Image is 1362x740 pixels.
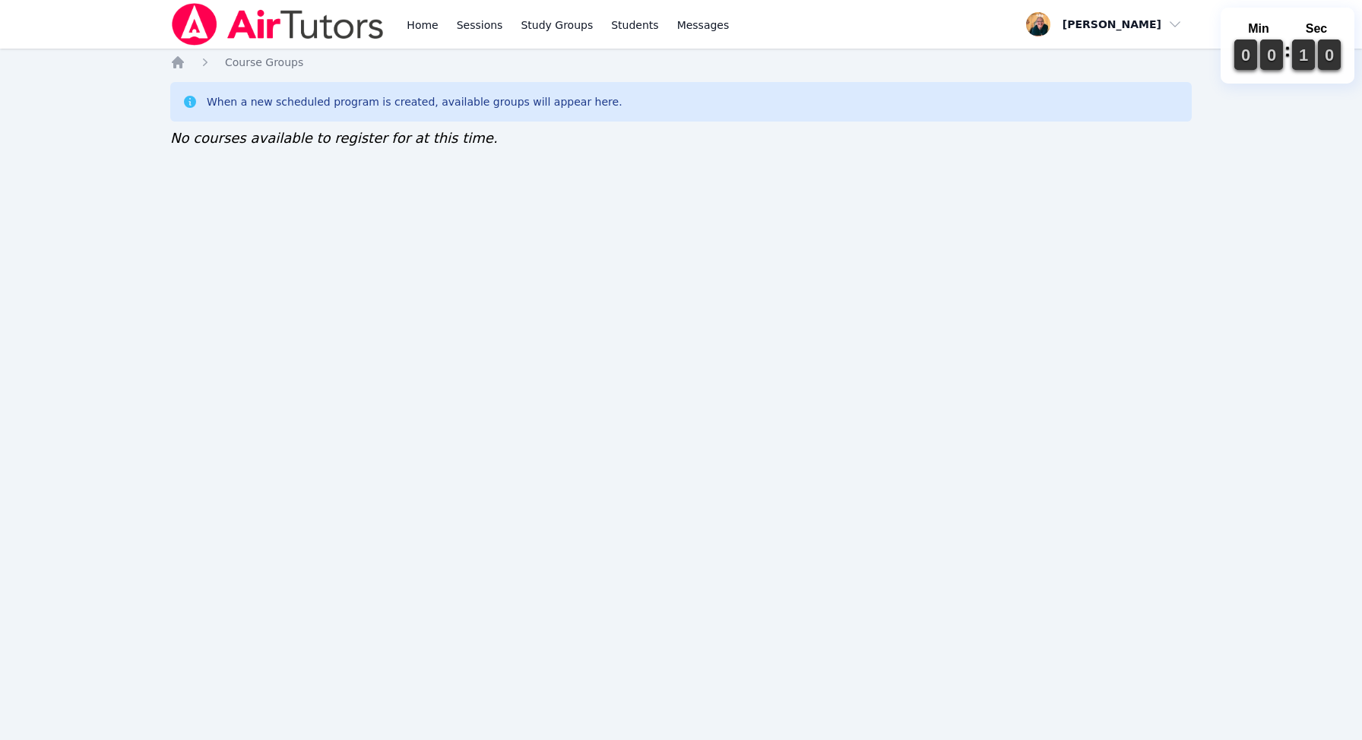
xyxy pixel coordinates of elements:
[677,17,730,33] span: Messages
[170,55,1192,70] nav: Breadcrumb
[225,55,303,70] a: Course Groups
[225,56,303,68] span: Course Groups
[170,3,385,46] img: Air Tutors
[170,130,498,146] span: No courses available to register for at this time.
[207,94,622,109] div: When a new scheduled program is created, available groups will appear here.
